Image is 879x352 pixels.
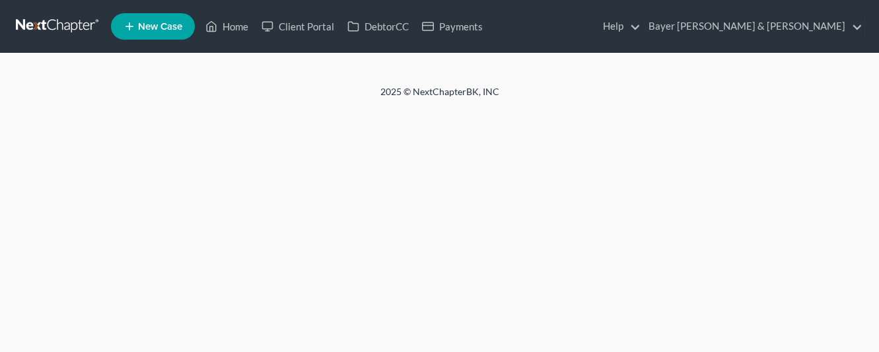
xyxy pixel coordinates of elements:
a: Bayer [PERSON_NAME] & [PERSON_NAME] [642,15,862,38]
div: 2025 © NextChapterBK, INC [63,85,816,109]
a: DebtorCC [341,15,415,38]
a: Help [596,15,641,38]
a: Client Portal [255,15,341,38]
a: Payments [415,15,489,38]
new-legal-case-button: New Case [111,13,195,40]
a: Home [199,15,255,38]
